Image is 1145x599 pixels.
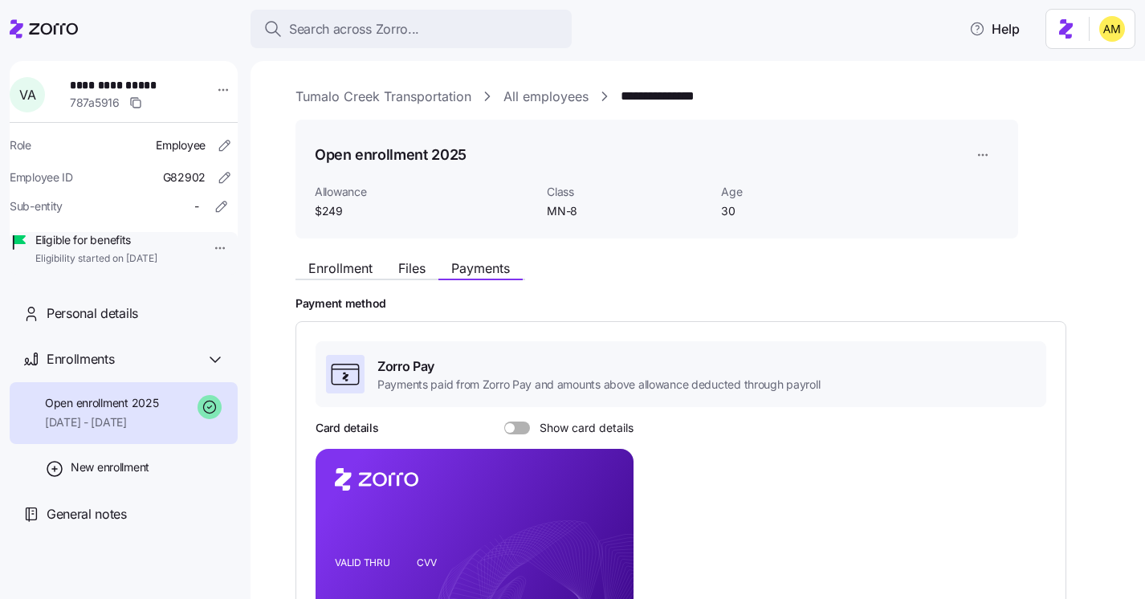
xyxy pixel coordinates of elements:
span: Sub-entity [10,198,63,214]
span: Personal details [47,304,138,324]
span: Role [10,137,31,153]
span: Employee ID [10,169,73,185]
span: V A [19,88,35,101]
span: Age [721,184,882,200]
span: Help [969,19,1020,39]
span: Eligible for benefits [35,232,157,248]
tspan: CVV [417,556,437,568]
span: Search across Zorro... [289,19,419,39]
span: $249 [315,203,534,219]
span: Eligibility started on [DATE] [35,252,157,266]
span: Files [398,262,426,275]
span: 787a5916 [70,95,120,111]
span: 30 [721,203,882,219]
span: Employee [156,137,206,153]
span: G82902 [163,169,206,185]
a: All employees [503,87,589,107]
span: Class [547,184,708,200]
img: dfaaf2f2725e97d5ef9e82b99e83f4d7 [1099,16,1125,42]
h2: Payment method [295,296,1123,312]
h1: Open enrollment 2025 [315,145,467,165]
span: Enrollment [308,262,373,275]
span: Enrollments [47,349,114,369]
h3: Card details [316,420,379,436]
span: - [194,198,199,214]
span: Open enrollment 2025 [45,395,158,411]
span: Payments paid from Zorro Pay and amounts above allowance deducted through payroll [377,377,820,393]
span: General notes [47,504,127,524]
span: Allowance [315,184,534,200]
span: Zorro Pay [377,357,820,377]
button: Search across Zorro... [251,10,572,48]
tspan: VALID THRU [335,556,390,568]
span: MN-8 [547,203,708,219]
a: Tumalo Creek Transportation [295,87,471,107]
span: [DATE] - [DATE] [45,414,158,430]
span: New enrollment [71,459,149,475]
button: Help [956,13,1033,45]
span: Show card details [530,422,634,434]
span: Payments [451,262,510,275]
